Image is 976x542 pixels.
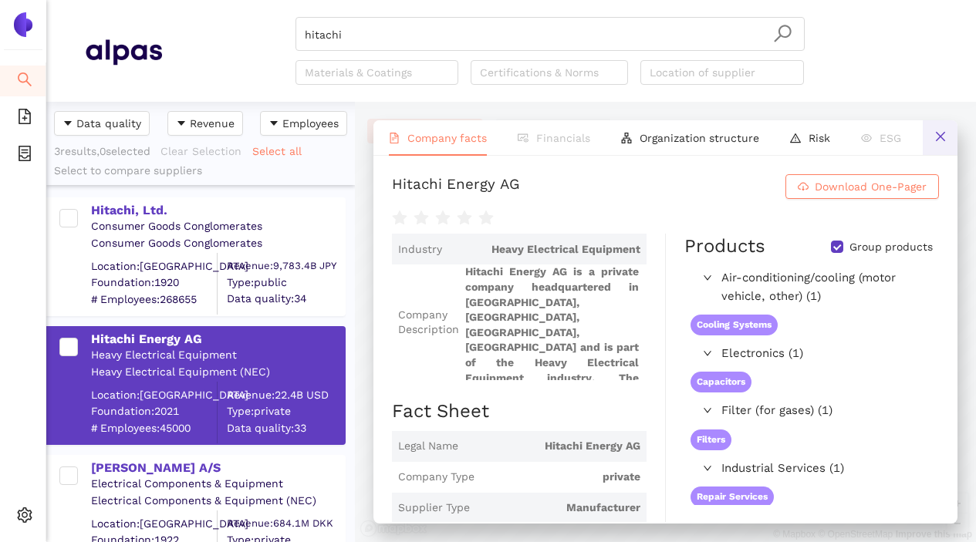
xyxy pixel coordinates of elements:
div: Hitachi Energy AG [91,331,344,348]
div: Consumer Goods Conglomerates [91,236,344,251]
span: Repair Services [691,486,774,507]
div: [PERSON_NAME] A/S [91,460,344,476]
span: file-add [17,103,32,134]
span: Select all [252,143,302,160]
button: cloud-downloadDownload One-Pager [785,174,939,199]
span: Filter (for gases) (1) [721,402,931,420]
span: fund-view [518,133,529,143]
span: close [934,130,947,143]
button: Select all [252,139,312,163]
span: apartment [621,133,632,143]
button: caret-downRevenue [167,111,243,136]
span: file-text [389,133,400,143]
div: Filter (for gases) (1) [684,399,937,423]
div: Products [684,234,765,260]
span: search [17,66,32,97]
div: Hitachi, Ltd. [91,202,344,219]
div: Location: [GEOGRAPHIC_DATA] [91,387,217,402]
span: right [703,463,712,473]
div: Location: [GEOGRAPHIC_DATA] [91,516,217,531]
div: Air-conditioning/cooling (motor vehicle, other) (1) [684,266,937,308]
span: Organization structure [640,132,759,144]
div: Heavy Electrical Equipment [91,348,344,363]
span: Financials [536,132,590,144]
span: Industrial Services (1) [721,460,931,478]
span: Heavy Electrical Equipment [448,242,640,258]
img: Homepage [85,32,162,71]
span: private [481,470,640,485]
span: Hitachi Energy AG is a private company headquartered in [GEOGRAPHIC_DATA], [GEOGRAPHIC_DATA], [GE... [465,264,640,380]
span: setting [17,502,32,533]
span: Data quality: 34 [227,291,344,307]
div: Select to compare suppliers [54,163,347,179]
div: Industrial Services (1) [684,456,937,481]
span: Manufacturer [476,500,640,516]
span: cloud-download [798,181,809,194]
span: # Employees: 45000 [91,420,217,436]
span: Capacitors [691,372,751,392]
span: ESG [880,132,901,144]
div: Revenue: 22.4B USD [227,387,344,402]
span: Cooling Systems [691,315,778,335]
span: caret-down [268,118,279,130]
span: Company Type [398,470,474,485]
span: right [703,348,712,358]
span: right [703,406,712,415]
span: warning [790,133,801,143]
span: Electronics (1) [721,345,931,363]
div: Heavy Electrical Equipment (NEC) [91,365,344,380]
div: Consumer Goods Conglomerates [91,219,344,234]
span: Foundation: 1920 [91,275,217,291]
div: Electronics (1) [684,342,937,366]
button: Clear Selection [160,139,252,163]
span: Data quality: 33 [227,420,344,436]
div: Hitachi Energy AG [392,174,520,199]
button: caret-downData quality [54,111,150,136]
button: close [923,120,957,155]
div: Revenue: 684.1M DKK [227,516,344,530]
span: Download One-Pager [815,178,927,195]
span: Industry [398,242,442,258]
span: Group products [843,240,939,255]
span: Revenue [190,115,235,132]
span: Supplier Type [398,500,470,516]
span: Air-conditioning/cooling (motor vehicle, other) (1) [721,269,931,305]
span: container [17,140,32,171]
span: Employees [282,115,339,132]
span: # Employees: 268655 [91,291,217,307]
span: star [435,210,451,226]
span: eye [861,133,872,143]
span: Hitachi Energy AG [464,439,640,454]
div: Electrical Components & Equipment (NEC) [91,493,344,509]
span: Filters [691,429,731,450]
span: star [478,210,494,226]
span: search [773,24,792,43]
span: caret-down [62,118,73,130]
span: star [392,210,407,226]
span: star [414,210,429,226]
span: Company Description [398,308,459,338]
div: Electrical Components & Equipment [91,476,344,492]
span: Data quality [76,115,141,132]
span: Company facts [407,132,487,144]
span: caret-down [176,118,187,130]
span: right [703,273,712,282]
span: Legal Name [398,439,458,454]
span: 3 results, 0 selected [54,145,150,157]
span: star [457,210,472,226]
div: Revenue: 9,783.4B JPY [227,258,344,272]
span: Type: public [227,274,344,290]
button: caret-downEmployees [260,111,347,136]
h2: Fact Sheet [392,399,647,425]
div: Location: [GEOGRAPHIC_DATA] [91,258,217,274]
span: Foundation: 2021 [91,404,217,419]
span: Type: private [227,404,344,419]
img: Logo [11,12,35,37]
span: Risk [809,132,830,144]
